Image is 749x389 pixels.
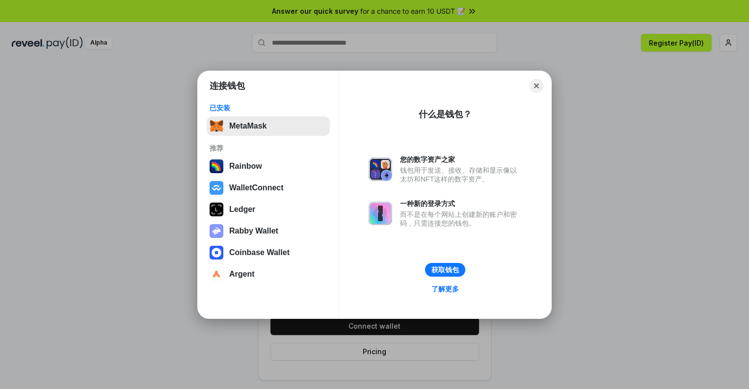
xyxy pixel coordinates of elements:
div: Rainbow [229,162,262,171]
button: Rainbow [207,156,330,176]
div: Ledger [229,205,255,214]
div: 一种新的登录方式 [400,199,522,208]
a: 了解更多 [426,283,465,295]
button: Coinbase Wallet [207,243,330,262]
button: WalletConnect [207,178,330,198]
div: 而不是在每个网站上创建新的账户和密码，只需连接您的钱包。 [400,210,522,228]
div: 什么是钱包？ [419,108,472,120]
img: svg+xml,%3Csvg%20width%3D%2228%22%20height%3D%2228%22%20viewBox%3D%220%200%2028%2028%22%20fill%3D... [210,181,223,195]
div: MetaMask [229,122,267,130]
img: svg+xml,%3Csvg%20width%3D%22120%22%20height%3D%22120%22%20viewBox%3D%220%200%20120%20120%22%20fil... [210,159,223,173]
button: Close [530,79,543,93]
div: Coinbase Wallet [229,248,290,257]
div: Argent [229,270,255,279]
img: svg+xml,%3Csvg%20xmlns%3D%22http%3A%2F%2Fwww.w3.org%2F2000%2Fsvg%22%20width%3D%2228%22%20height%3... [210,203,223,216]
img: svg+xml,%3Csvg%20xmlns%3D%22http%3A%2F%2Fwww.w3.org%2F2000%2Fsvg%22%20fill%3D%22none%22%20viewBox... [369,202,392,225]
button: 获取钱包 [425,263,465,277]
img: svg+xml,%3Csvg%20width%3D%2228%22%20height%3D%2228%22%20viewBox%3D%220%200%2028%2028%22%20fill%3D... [210,246,223,259]
div: 获取钱包 [431,265,459,274]
div: 您的数字资产之家 [400,155,522,164]
div: 了解更多 [431,285,459,293]
button: MetaMask [207,116,330,136]
img: svg+xml,%3Csvg%20xmlns%3D%22http%3A%2F%2Fwww.w3.org%2F2000%2Fsvg%22%20fill%3D%22none%22%20viewBox... [369,157,392,181]
button: Ledger [207,200,330,219]
button: Rabby Wallet [207,221,330,241]
div: 钱包用于发送、接收、存储和显示像以太坊和NFT这样的数字资产。 [400,166,522,183]
button: Argent [207,264,330,284]
img: svg+xml,%3Csvg%20fill%3D%22none%22%20height%3D%2233%22%20viewBox%3D%220%200%2035%2033%22%20width%... [210,119,223,133]
h1: 连接钱包 [210,80,245,92]
div: 推荐 [210,144,327,153]
div: 已安装 [210,104,327,112]
div: Rabby Wallet [229,227,278,235]
div: WalletConnect [229,183,284,192]
img: svg+xml,%3Csvg%20width%3D%2228%22%20height%3D%2228%22%20viewBox%3D%220%200%2028%2028%22%20fill%3D... [210,267,223,281]
img: svg+xml,%3Csvg%20xmlns%3D%22http%3A%2F%2Fwww.w3.org%2F2000%2Fsvg%22%20fill%3D%22none%22%20viewBox... [210,224,223,238]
